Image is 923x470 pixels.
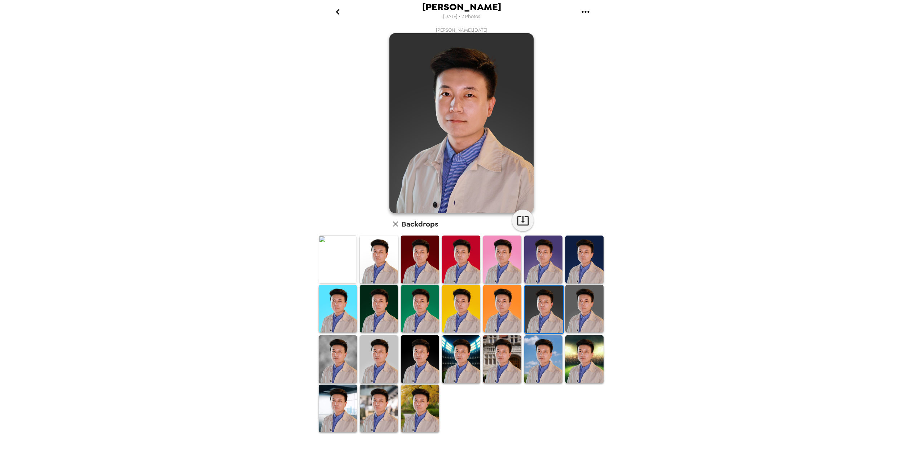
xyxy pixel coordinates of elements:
span: [PERSON_NAME] , [DATE] [436,27,487,33]
span: [PERSON_NAME] [422,2,501,12]
img: Original [319,236,357,283]
img: user [389,33,534,213]
h6: Backdrops [402,218,438,230]
span: [DATE] • 2 Photos [443,12,480,22]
